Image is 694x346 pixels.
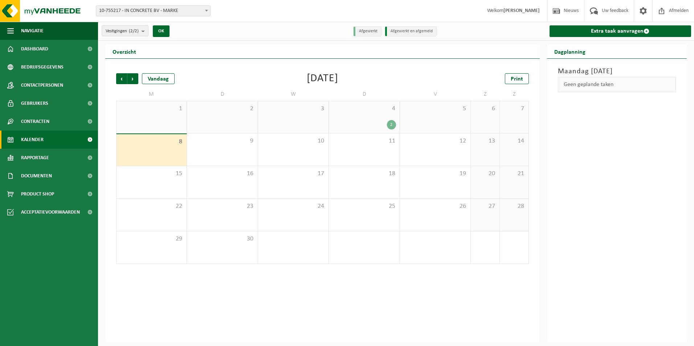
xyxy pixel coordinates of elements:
span: 23 [191,202,254,210]
span: 7 [503,105,525,113]
span: 28 [503,202,525,210]
span: 30 [191,235,254,243]
span: 9 [191,137,254,145]
div: 2 [387,120,396,129]
span: 10 [262,137,325,145]
span: Bedrijfsgegevens [21,58,64,76]
span: Acceptatievoorwaarden [21,203,80,221]
span: 10-755217 - IN CONCRETE BV - MARKE [96,5,211,16]
td: Z [500,88,529,101]
td: V [400,88,471,101]
span: 17 [262,170,325,178]
span: 29 [120,235,183,243]
span: Documenten [21,167,52,185]
li: Afgewerkt en afgemeld [385,26,437,36]
span: 19 [404,170,467,178]
span: 11 [332,137,396,145]
h2: Overzicht [105,44,143,58]
div: Vandaag [142,73,175,84]
span: 16 [191,170,254,178]
span: Product Shop [21,185,54,203]
count: (2/2) [129,29,139,33]
span: 6 [474,105,496,113]
span: 26 [404,202,467,210]
span: 25 [332,202,396,210]
span: 2 [191,105,254,113]
a: Print [505,73,529,84]
span: 21 [503,170,525,178]
div: [DATE] [307,73,338,84]
span: 13 [474,137,496,145]
span: Vestigingen [106,26,139,37]
li: Afgewerkt [354,26,381,36]
span: 18 [332,170,396,178]
button: Vestigingen(2/2) [102,25,148,36]
span: 8 [120,138,183,146]
span: 3 [262,105,325,113]
span: 10-755217 - IN CONCRETE BV - MARKE [96,6,210,16]
span: 4 [332,105,396,113]
h3: Maandag [DATE] [558,66,676,77]
td: D [187,88,258,101]
button: OK [153,25,170,37]
span: Volgende [127,73,138,84]
span: Vorige [116,73,127,84]
span: 12 [404,137,467,145]
strong: [PERSON_NAME] [503,8,540,13]
a: Extra taak aanvragen [550,25,691,37]
span: Print [511,76,523,82]
td: W [258,88,329,101]
span: Rapportage [21,149,49,167]
span: 22 [120,202,183,210]
span: Contracten [21,112,49,131]
span: 5 [404,105,467,113]
span: 27 [474,202,496,210]
span: Gebruikers [21,94,48,112]
span: 24 [262,202,325,210]
td: Z [471,88,500,101]
td: D [329,88,400,101]
span: Kalender [21,131,44,149]
span: 14 [503,137,525,145]
div: Geen geplande taken [558,77,676,92]
span: Contactpersonen [21,76,63,94]
span: Navigatie [21,22,44,40]
td: M [116,88,187,101]
span: 1 [120,105,183,113]
h2: Dagplanning [547,44,593,58]
span: 15 [120,170,183,178]
span: Dashboard [21,40,48,58]
span: 20 [474,170,496,178]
